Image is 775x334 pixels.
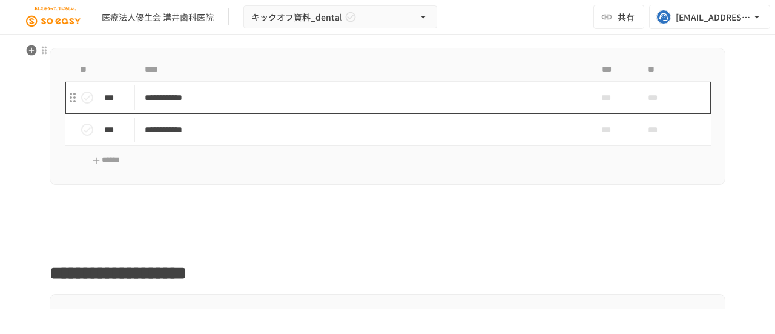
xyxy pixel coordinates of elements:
[649,5,770,29] button: [EMAIL_ADDRESS][DOMAIN_NAME]
[618,10,635,24] span: 共有
[593,5,644,29] button: 共有
[15,7,92,27] img: JEGjsIKIkXC9kHzRN7titGGb0UF19Vi83cQ0mCQ5DuX
[75,85,99,110] button: status
[102,11,214,24] div: 医療法人優生会 溝井歯科医院
[243,5,437,29] button: キックオフ資料_dental
[75,118,99,142] button: status
[676,10,751,25] div: [EMAIL_ADDRESS][DOMAIN_NAME]
[251,10,342,25] span: キックオフ資料_dental
[65,58,711,146] table: task table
